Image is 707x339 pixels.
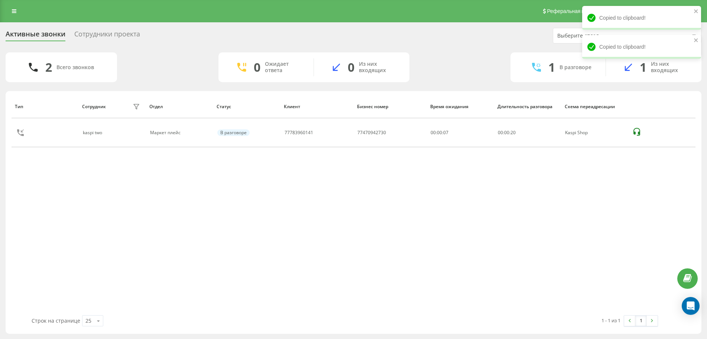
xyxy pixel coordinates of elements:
div: 77783960141 [285,130,313,135]
button: close [694,8,699,15]
div: kaspi two [83,130,104,135]
div: 2 [45,60,52,74]
div: Схема переадресации [565,104,625,109]
div: Copied to clipboard! [582,35,701,59]
span: 00 [504,129,509,136]
div: 77470942730 [357,130,386,135]
div: Бизнес номер [357,104,423,109]
div: Kaspi Shop [565,130,624,135]
span: Строк на странице [32,317,80,324]
div: 0 [348,60,354,74]
div: Всего звонков [56,64,94,71]
span: 00 [498,129,503,136]
span: Реферальная программа [547,8,608,14]
div: В разговоре [217,129,250,136]
a: 1 [635,316,646,326]
div: Сотрудники проекта [74,30,140,42]
div: Сотрудник [82,104,106,109]
div: 1 [548,60,555,74]
div: Open Intercom Messenger [682,297,700,315]
div: Copied to clipboard! [582,6,701,30]
div: Активные звонки [6,30,65,42]
div: Из них входящих [651,61,690,74]
div: 00:00:07 [431,130,490,135]
div: В разговоре [560,64,591,71]
div: Тип [15,104,75,109]
div: Из них входящих [359,61,398,74]
div: Выберите отдел [557,33,646,39]
div: Клиент [284,104,350,109]
div: Ожидает ответа [265,61,302,74]
div: 1 - 1 из 1 [601,317,620,324]
button: close [694,37,699,44]
span: 20 [510,129,516,136]
div: 25 [85,317,91,325]
div: Отдел [149,104,210,109]
div: Время ожидания [430,104,490,109]
div: Маркет плейс [150,130,209,135]
div: 1 [640,60,646,74]
div: Статус [217,104,277,109]
div: 0 [254,60,260,74]
div: : : [498,130,516,135]
div: Длительность разговора [497,104,558,109]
